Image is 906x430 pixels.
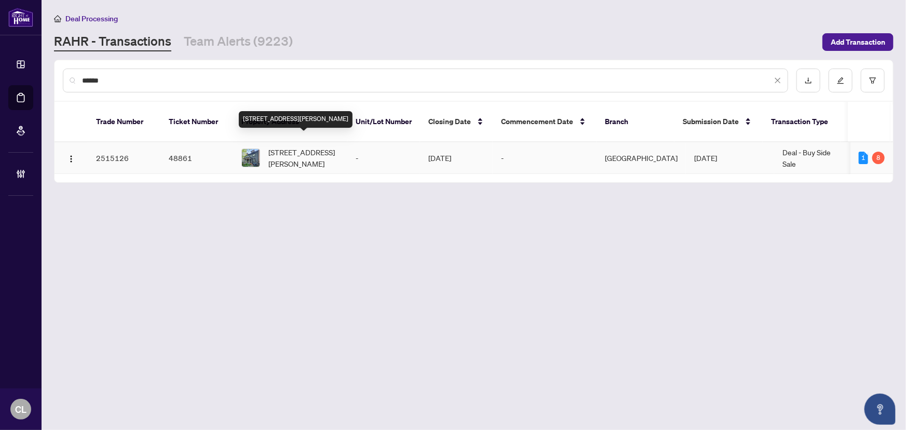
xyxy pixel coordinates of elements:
[597,142,686,174] td: [GEOGRAPHIC_DATA]
[15,402,26,416] span: CL
[822,33,894,51] button: Add Transaction
[501,116,573,127] span: Commencement Date
[829,69,853,92] button: edit
[239,111,353,128] div: [STREET_ADDRESS][PERSON_NAME]
[872,152,885,164] div: 8
[763,102,841,142] th: Transaction Type
[63,150,79,166] button: Logo
[160,102,233,142] th: Ticket Number
[805,77,812,84] span: download
[493,142,597,174] td: -
[796,69,820,92] button: download
[428,116,471,127] span: Closing Date
[841,102,903,142] th: MLS #
[242,149,260,167] img: thumbnail-img
[184,33,293,51] a: Team Alerts (9223)
[597,102,674,142] th: Branch
[65,14,118,23] span: Deal Processing
[233,102,347,142] th: Property Address
[8,8,33,27] img: logo
[268,146,339,169] span: [STREET_ADDRESS][PERSON_NAME]
[864,394,896,425] button: Open asap
[54,33,171,51] a: RAHR - Transactions
[420,102,493,142] th: Closing Date
[859,152,868,164] div: 1
[88,102,160,142] th: Trade Number
[831,34,885,50] span: Add Transaction
[861,69,885,92] button: filter
[493,102,597,142] th: Commencement Date
[774,77,781,84] span: close
[674,102,763,142] th: Submission Date
[683,116,739,127] span: Submission Date
[160,142,233,174] td: 48861
[347,102,420,142] th: Unit/Lot Number
[686,142,774,174] td: [DATE]
[54,15,61,22] span: home
[67,155,75,163] img: Logo
[837,77,844,84] span: edit
[869,77,876,84] span: filter
[88,142,160,174] td: 2515126
[774,142,852,174] td: Deal - Buy Side Sale
[347,142,420,174] td: -
[420,142,493,174] td: [DATE]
